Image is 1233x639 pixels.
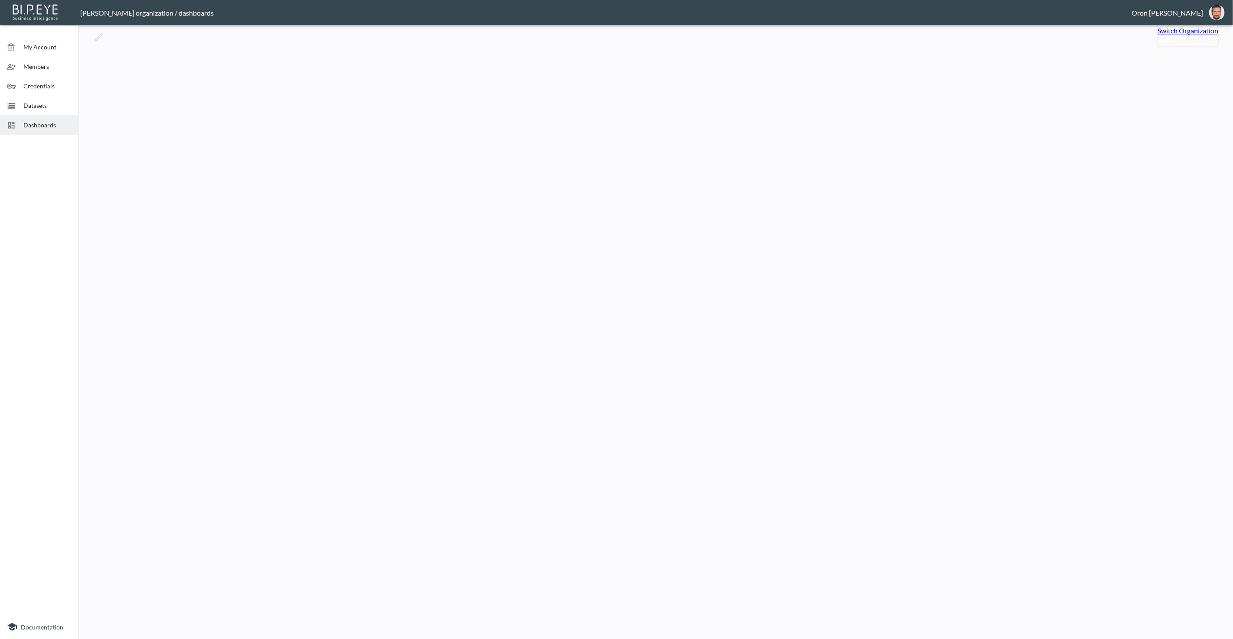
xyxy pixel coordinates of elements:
span: Members [23,62,71,71]
span: Datasets [23,101,71,110]
button: oron@bipeye.com [1203,2,1231,23]
span: Dashboards [23,120,71,130]
span: Documentation [21,623,63,631]
img: bipeye-logo [11,2,61,22]
svg: Edit [94,32,104,42]
div: Oron [PERSON_NAME] [1132,9,1203,17]
span: My Account [23,42,71,52]
a: Switch Organization [1158,26,1219,35]
span: Credentials [23,81,71,91]
div: [PERSON_NAME] organization / dashboards [80,9,1132,17]
img: f7df4f0b1e237398fe25aedd0497c453 [1209,5,1225,20]
li: Logout [1158,35,1219,43]
a: Documentation [7,622,71,632]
